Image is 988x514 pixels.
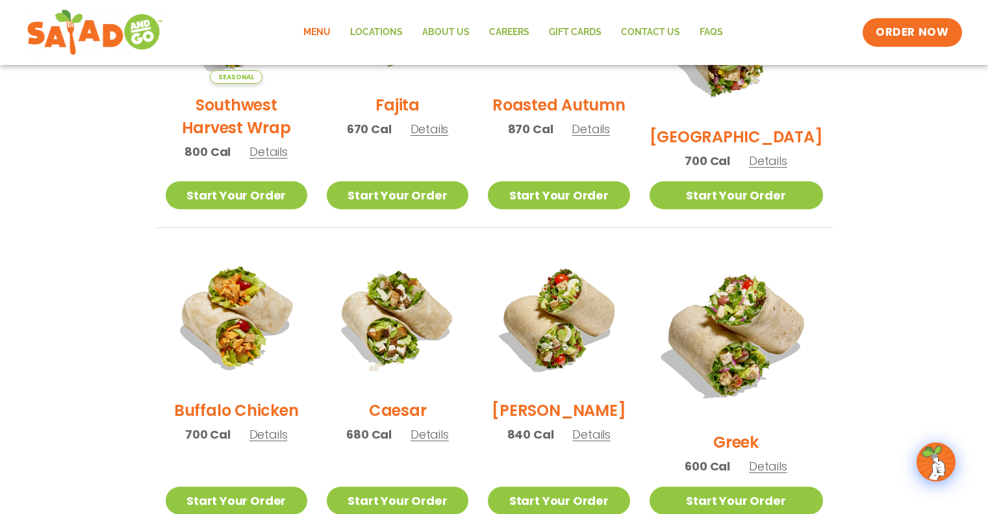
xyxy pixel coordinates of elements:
[166,248,307,389] img: Product photo for Buffalo Chicken Wrap
[650,125,823,148] h2: [GEOGRAPHIC_DATA]
[327,181,468,209] a: Start Your Order
[876,25,948,40] span: ORDER NOW
[249,144,288,160] span: Details
[572,426,611,443] span: Details
[479,18,539,47] a: Careers
[184,143,231,161] span: 800 Cal
[749,458,787,474] span: Details
[539,18,611,47] a: GIFT CARDS
[918,444,954,480] img: wpChatIcon
[611,18,690,47] a: Contact Us
[369,399,427,422] h2: Caesar
[488,181,629,209] a: Start Your Order
[650,248,823,421] img: Product photo for Greek Wrap
[340,18,412,47] a: Locations
[375,94,420,116] h2: Fajita
[327,248,468,389] img: Product photo for Caesar Wrap
[685,457,730,475] span: 600 Cal
[294,18,733,47] nav: Menu
[347,120,392,138] span: 670 Cal
[412,18,479,47] a: About Us
[508,120,553,138] span: 870 Cal
[507,426,554,443] span: 840 Cal
[27,6,164,58] img: new-SAG-logo-768×292
[210,70,262,84] span: Seasonal
[749,153,787,169] span: Details
[174,399,298,422] h2: Buffalo Chicken
[411,121,449,137] span: Details
[685,152,730,170] span: 700 Cal
[863,18,961,47] a: ORDER NOW
[346,426,392,443] span: 680 Cal
[572,121,610,137] span: Details
[488,248,629,389] img: Product photo for Cobb Wrap
[166,181,307,209] a: Start Your Order
[690,18,733,47] a: FAQs
[650,181,823,209] a: Start Your Order
[492,94,626,116] h2: Roasted Autumn
[249,426,288,443] span: Details
[166,94,307,139] h2: Southwest Harvest Wrap
[185,426,231,443] span: 700 Cal
[411,426,449,443] span: Details
[492,399,626,422] h2: [PERSON_NAME]
[713,431,759,454] h2: Greek
[294,18,340,47] a: Menu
